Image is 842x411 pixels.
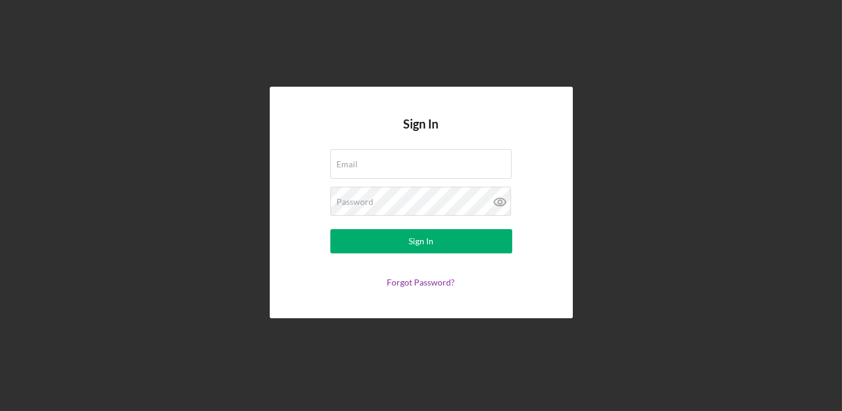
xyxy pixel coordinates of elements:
[387,277,455,287] a: Forgot Password?
[337,197,374,207] label: Password
[337,159,358,169] label: Email
[404,117,439,149] h4: Sign In
[330,229,512,253] button: Sign In
[409,229,433,253] div: Sign In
